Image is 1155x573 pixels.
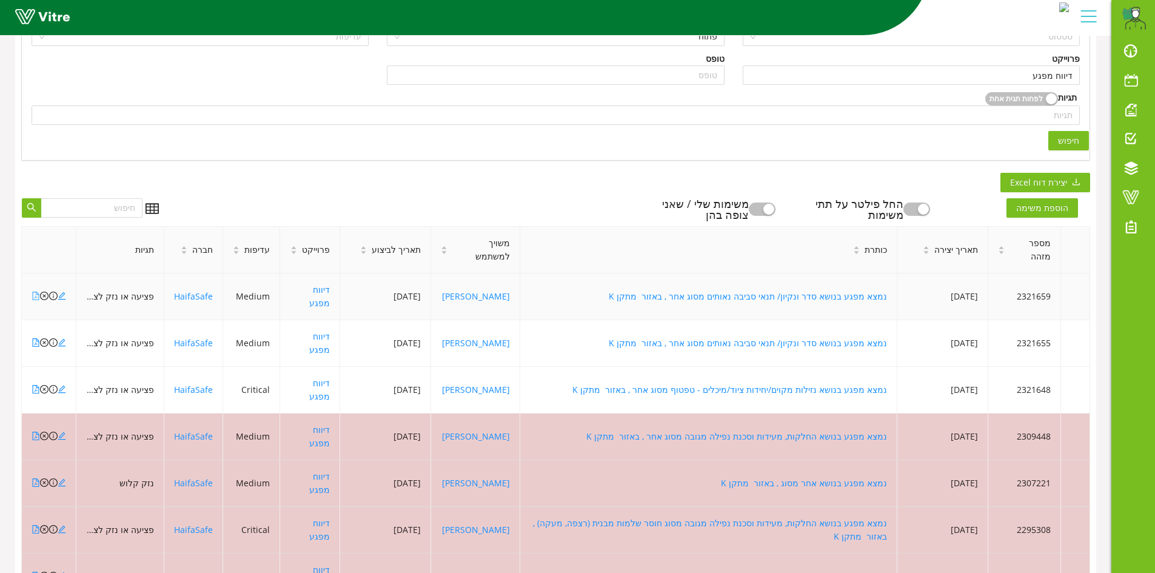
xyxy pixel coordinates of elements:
[32,525,40,534] span: file-pdf
[174,431,213,442] a: HaifaSafe
[32,478,40,487] span: file-pdf
[244,243,270,256] span: עדיפות
[1009,236,1051,263] span: מספר מזהה
[706,52,725,65] div: טופס
[119,477,154,489] span: נזק קלוש
[340,460,431,507] td: [DATE]
[442,477,510,489] a: [PERSON_NAME]
[174,524,213,535] a: HaifaSafe
[897,320,988,367] td: [DATE]
[84,337,154,349] span: פציעה או נזק לציוד
[223,273,280,320] td: Medium
[988,414,1061,460] td: 2309448
[309,517,330,542] a: דיווח מפגע
[181,244,187,251] span: caret-up
[76,227,164,273] th: תגיות
[32,384,40,395] a: file-pdf
[32,477,40,489] a: file-pdf
[441,249,447,256] span: caret-down
[58,338,66,347] span: edit
[174,384,213,395] a: HaifaSafe
[988,460,1061,507] td: 2307221
[58,524,66,535] a: edit
[442,524,510,535] a: [PERSON_NAME]
[897,273,988,320] td: [DATE]
[84,290,154,302] span: פציעה או נזק לציוד
[49,432,58,440] span: info-circle
[40,432,49,440] span: close-circle
[988,507,1061,554] td: 2295308
[58,432,66,440] span: edit
[49,385,58,394] span: info-circle
[32,337,40,349] a: file-pdf
[853,249,860,256] span: caret-down
[32,432,40,440] span: file-pdf
[340,320,431,367] td: [DATE]
[49,478,58,487] span: info-circle
[223,320,280,367] td: Medium
[800,198,903,220] div: החל פילטר על תתי משימות
[1006,199,1090,214] a: הוספת משימה
[58,385,66,394] span: edit
[865,243,887,256] span: כותרת
[49,292,58,300] span: info-circle
[609,290,887,302] a: נמצא מפגע בנושא סדר ונקיון/ תנאי סביבה נאותים מסוג אחר , באזור מתקן K
[309,284,330,309] a: דיווח מפגע
[49,525,58,534] span: info-circle
[452,236,511,263] span: משויך למשתמש
[998,244,1005,251] span: caret-up
[340,414,431,460] td: [DATE]
[309,471,330,495] a: דיווח מפגע
[192,243,213,256] span: חברה
[1052,52,1080,65] div: פרוייקט
[989,92,1043,106] span: לפחות תגית אחת
[233,244,239,251] span: caret-up
[223,460,280,507] td: Medium
[897,367,988,414] td: [DATE]
[442,337,510,349] a: [PERSON_NAME]
[897,507,988,554] td: [DATE]
[1058,134,1079,147] span: חיפוש
[181,249,187,256] span: caret-down
[32,524,40,535] a: file-pdf
[533,517,887,542] a: נמצא מפגע בנושא החלקות, מעידות וסכנת נפילה מגובה מסוג חוסר שלמות מבנית (רצפה, מעקה) , באזור מתקן K
[897,414,988,460] td: [DATE]
[58,478,66,487] span: edit
[223,507,280,554] td: Critical
[32,338,40,347] span: file-pdf
[223,414,280,460] td: Medium
[223,367,280,414] td: Critical
[646,198,749,220] div: משימות שלי / שאני צופה בהן
[394,27,717,45] span: פתוח
[302,243,330,256] span: פרוייקט
[290,249,297,256] span: caret-down
[22,198,41,218] button: search
[32,292,40,300] span: file-pdf
[40,478,49,487] span: close-circle
[32,431,40,442] a: file-pdf
[32,290,40,302] a: file-pdf
[360,244,367,251] span: caret-up
[934,243,978,256] span: תאריך יצירה
[1058,91,1077,105] div: תגיות
[586,431,887,442] a: נמצא מפגע בנושא החלקות, מעידות וסכנת נפילה מגובה מסוג אחר , באזור מתקן K
[340,273,431,320] td: [DATE]
[1122,6,1146,30] img: d79e9f56-8524-49d2-b467-21e72f93baff.png
[233,249,239,256] span: caret-down
[923,244,929,251] span: caret-up
[923,249,929,256] span: caret-down
[84,524,154,535] span: פציעה או נזק לציוד
[1000,173,1090,192] button: downloadיצירת דוח Excel
[988,367,1061,414] td: 2321648
[41,198,142,218] input: חיפוש
[58,292,66,300] span: edit
[442,431,510,442] a: [PERSON_NAME]
[340,367,431,414] td: [DATE]
[1010,176,1067,189] span: יצירת דוח Excel
[572,384,887,395] a: נמצא מפגע בנושא נזילות מקוים/יחידות ציוד/מיכלים - טפטוף מסוג אחר , באזור מתקן K
[360,249,367,256] span: caret-down
[58,431,66,442] a: edit
[40,292,49,300] span: close-circle
[1006,198,1078,218] span: הוספת משימה
[32,385,40,394] span: file-pdf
